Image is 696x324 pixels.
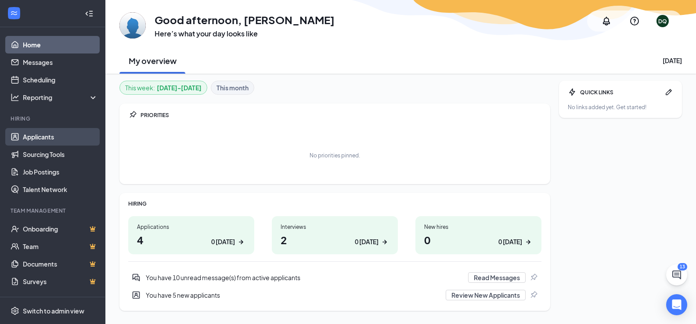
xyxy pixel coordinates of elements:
div: QUICK LINKS [580,89,661,96]
svg: Settings [11,306,19,315]
button: Review New Applicants [446,290,526,300]
svg: UserEntity [132,291,141,299]
div: Team Management [11,207,96,214]
div: 13 [678,263,687,271]
div: This week : [125,83,202,93]
a: Scheduling [23,71,98,89]
div: No priorities pinned. [310,152,360,159]
a: SurveysCrown [23,273,98,290]
a: Talent Network [23,181,98,198]
div: You have 10 unread message(s) from active applicants [146,273,463,282]
svg: ArrowRight [524,238,533,246]
svg: ArrowRight [380,238,389,246]
a: TeamCrown [23,238,98,255]
img: Derek Qualls [119,12,146,39]
svg: ArrowRight [237,238,245,246]
div: Switch to admin view [23,306,84,315]
svg: WorkstreamLogo [10,9,18,18]
a: Applicants [23,128,98,146]
a: Interviews20 [DATE]ArrowRight [272,216,398,254]
div: Hiring [11,115,96,122]
svg: Bolt [568,88,577,96]
div: New hires [424,223,533,231]
svg: Pin [529,291,538,299]
a: Sourcing Tools [23,146,98,163]
h1: 4 [137,232,245,247]
div: 0 [DATE] [211,237,235,246]
div: 0 [DATE] [498,237,522,246]
div: You have 10 unread message(s) from active applicants [128,269,541,286]
svg: ChatActive [671,270,682,280]
div: PRIORITIES [141,111,541,119]
a: OnboardingCrown [23,220,98,238]
h1: 0 [424,232,533,247]
a: Applications40 [DATE]ArrowRight [128,216,254,254]
svg: Analysis [11,93,19,102]
div: 0 [DATE] [355,237,379,246]
div: DQ [658,18,667,25]
div: Interviews [281,223,389,231]
div: Open Intercom Messenger [666,294,687,315]
button: ChatActive [666,264,687,285]
a: UserEntityYou have 5 new applicantsReview New ApplicantsPin [128,286,541,304]
svg: Pin [128,110,137,119]
div: Applications [137,223,245,231]
a: Job Postings [23,163,98,181]
svg: QuestionInfo [629,16,640,26]
svg: Pen [664,88,673,96]
svg: Pin [529,273,538,282]
svg: Collapse [85,9,94,18]
h1: 2 [281,232,389,247]
b: [DATE] - [DATE] [157,83,202,93]
div: [DATE] [663,56,682,65]
h3: Here’s what your day looks like [155,29,335,39]
div: HIRING [128,200,541,207]
a: DoubleChatActiveYou have 10 unread message(s) from active applicantsRead MessagesPin [128,269,541,286]
a: Home [23,36,98,53]
a: DocumentsCrown [23,255,98,273]
button: Read Messages [468,272,526,283]
b: This month [216,83,249,93]
div: No links added yet. Get started! [568,103,673,111]
a: Messages [23,53,98,71]
div: You have 5 new applicants [128,286,541,304]
h2: My overview [129,55,177,66]
svg: DoubleChatActive [132,273,141,282]
div: You have 5 new applicants [146,291,440,299]
h1: Good afternoon, [PERSON_NAME] [155,12,335,27]
div: Reporting [23,93,98,102]
a: New hires00 [DATE]ArrowRight [415,216,541,254]
svg: Notifications [601,16,612,26]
